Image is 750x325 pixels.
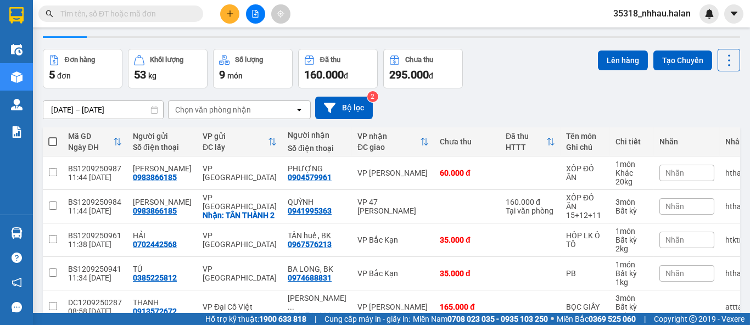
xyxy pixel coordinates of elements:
div: Khối lượng [150,56,183,64]
span: đ [429,71,433,80]
span: kg [148,71,156,80]
div: 0983866185 [133,173,177,182]
div: BS1209250961 [68,231,122,240]
button: file-add [246,4,265,24]
div: QUỲNH [288,198,346,206]
button: Lên hàng [598,51,648,70]
div: Đơn hàng [65,56,95,64]
div: Chưa thu [440,137,495,146]
div: MAI HƯƠNG (236 HVT) [288,294,346,311]
span: message [12,302,22,312]
span: Miền Bắc [557,313,636,325]
div: 35.000 đ [440,236,495,244]
button: Tạo Chuyến [653,51,712,70]
div: VP [GEOGRAPHIC_DATA] [203,164,277,182]
div: Số điện thoại [133,143,192,152]
img: logo-vxr [9,7,24,24]
div: VP [GEOGRAPHIC_DATA] [203,231,277,249]
div: 0974688831 [288,273,332,282]
div: Đã thu [320,56,340,64]
div: 11:34 [DATE] [68,273,122,282]
span: copyright [689,315,697,323]
div: XỐP ĐỒ ĂN [566,193,605,211]
button: caret-down [724,4,743,24]
span: | [644,313,646,325]
input: Tìm tên, số ĐT hoặc mã đơn [60,8,190,20]
img: icon-new-feature [704,9,714,19]
img: warehouse-icon [11,71,23,83]
div: BS1209250941 [68,265,122,273]
div: 11:44 [DATE] [68,173,122,182]
span: ... [288,302,294,311]
div: 30 kg [615,311,648,320]
div: 15+12+11 [566,211,605,220]
img: warehouse-icon [11,99,23,110]
div: 60.000 đ [440,169,495,177]
div: 3 món [615,294,648,302]
span: plus [226,10,234,18]
span: 9 [219,68,225,81]
button: Chưa thu295.000đ [383,49,463,88]
th: Toggle SortBy [352,127,434,156]
div: BỌC GIẤY [566,302,605,311]
div: VP nhận [357,132,420,141]
div: Chi tiết [615,137,648,146]
div: Bất kỳ [615,236,648,244]
div: 0967576213 [288,240,332,249]
span: Miền Nam [413,313,548,325]
div: Người gửi [133,132,192,141]
strong: 1900 633 818 [259,315,306,323]
div: XỐP ĐỒ ĂN [566,164,605,182]
span: đơn [57,71,71,80]
div: 11:44 [DATE] [68,206,122,215]
div: Tên món [566,132,605,141]
div: 3 món [615,198,648,206]
span: Nhãn [665,202,684,211]
button: Số lượng9món [213,49,293,88]
div: 1 món [615,260,648,269]
th: Toggle SortBy [63,127,127,156]
div: Ghi chú [566,143,605,152]
span: Nhãn [665,269,684,278]
div: PB [566,269,605,278]
button: plus [220,4,239,24]
div: Số lượng [235,56,263,64]
span: Nhãn [665,169,684,177]
div: HẢI [133,231,192,240]
span: Cung cấp máy in - giấy in: [324,313,410,325]
button: Đã thu160.000đ [298,49,378,88]
div: HÔP LK Ô TÔ [566,231,605,249]
strong: 0369 525 060 [589,315,636,323]
input: Select a date range. [43,101,163,119]
div: Bất kỳ [615,269,648,278]
span: caret-down [729,9,739,19]
div: ĐC giao [357,143,420,152]
div: TÚ [133,265,192,273]
div: VP Đại Cồ Việt [203,302,277,311]
img: solution-icon [11,126,23,138]
div: Nhận: TÂN THÀNH 2 [203,211,277,220]
div: Số điện thoại [288,144,346,153]
div: 0963716888 [288,311,332,320]
span: 5 [49,68,55,81]
span: đ [344,71,348,80]
div: VP [GEOGRAPHIC_DATA] [203,265,277,282]
button: Đơn hàng5đơn [43,49,122,88]
img: warehouse-icon [11,44,23,55]
th: Toggle SortBy [197,127,282,156]
div: DC1209250287 [68,298,122,307]
div: Chọn văn phòng nhận [175,104,251,115]
div: Khác [615,169,648,177]
button: Bộ lọc [315,97,373,119]
div: VP gửi [203,132,268,141]
span: 35318_nhhau.halan [605,7,699,20]
div: 20 kg [615,177,648,186]
span: 53 [134,68,146,81]
span: | [315,313,316,325]
div: VP Bắc Kạn [357,269,429,278]
div: 1 món [615,160,648,169]
div: 1 món [615,227,648,236]
div: VP [PERSON_NAME] [357,169,429,177]
div: Bất kỳ [615,302,648,311]
span: notification [12,277,22,288]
